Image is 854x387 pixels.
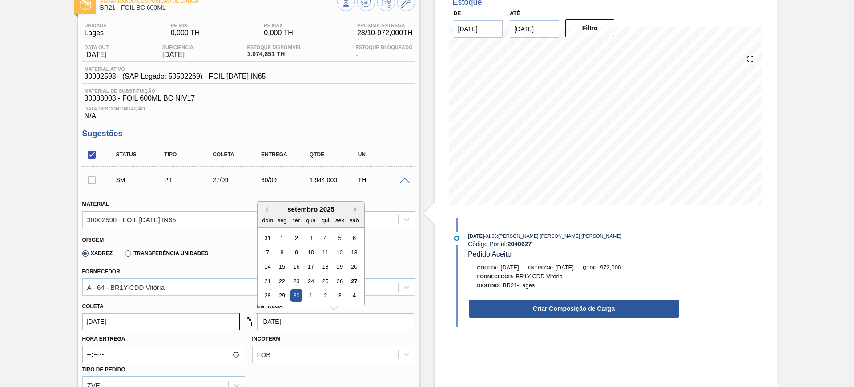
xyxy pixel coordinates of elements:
[85,73,266,81] span: 30002598 - (SAP Legado: 50502269) - FOIL [DATE] IN65
[497,233,622,239] span: : [PERSON_NAME] [PERSON_NAME] [PERSON_NAME]
[82,367,125,373] label: Tipo de pedido
[262,232,274,244] div: Choose domingo, 31 de agosto de 2025
[290,246,302,258] div: Choose terça-feira, 9 de setembro de 2025
[477,274,514,279] span: Fornecedor:
[85,51,109,59] span: [DATE]
[334,246,346,258] div: Choose sexta-feira, 12 de setembro de 2025
[85,88,413,94] span: Material de Substituição
[454,20,503,38] input: dd/mm/yyyy
[262,261,274,273] div: Choose domingo, 14 de setembro de 2025
[503,282,535,289] span: BR21-Lages
[454,10,461,16] label: De
[87,216,176,223] div: 30002598 - FOIL [DATE] IN65
[243,316,254,327] img: unlocked
[356,176,410,183] div: TH
[85,66,266,72] span: Material ativo
[262,290,274,302] div: Choose domingo, 28 de setembro de 2025
[264,29,293,37] span: 0,000 TH
[556,264,574,271] span: [DATE]
[501,264,519,271] span: [DATE]
[276,290,288,302] div: Choose segunda-feira, 29 de setembro de 2025
[247,51,302,57] span: 1.074,851 TH
[276,275,288,287] div: Choose segunda-feira, 22 de setembro de 2025
[468,240,679,248] div: Código Portal:
[82,201,109,207] label: Material
[239,313,257,330] button: unlocked
[114,176,168,183] div: Sugestão Manual
[210,176,264,183] div: 27/09/2025
[252,336,281,342] label: Incoterm
[125,250,208,257] label: Transferência Unidades
[82,237,104,243] label: Origem
[319,275,331,287] div: Choose quinta-feira, 25 de setembro de 2025
[305,290,317,302] div: Choose quarta-feira, 1 de outubro de 2025
[82,129,415,139] h3: Sugestões
[258,205,364,213] div: setembro 2025
[307,176,361,183] div: 1.944,000
[162,176,216,183] div: Pedido de Transferência
[469,300,679,318] button: Criar Composição de Carga
[565,19,615,37] button: Filtro
[348,261,360,273] div: Choose sábado, 20 de setembro de 2025
[290,214,302,226] div: ter
[348,290,360,302] div: Choose sábado, 4 de outubro de 2025
[348,275,360,287] div: Choose sábado, 27 de setembro de 2025
[171,23,200,28] span: PE MIN
[348,246,360,258] div: Choose sábado, 13 de setembro de 2025
[334,214,346,226] div: sex
[82,269,120,275] label: Fornecedor
[259,176,313,183] div: 30/09/2025
[259,151,313,158] div: Entrega
[276,261,288,273] div: Choose segunda-feira, 15 de setembro de 2025
[334,275,346,287] div: Choose sexta-feira, 26 de setembro de 2025
[334,232,346,244] div: Choose sexta-feira, 5 de setembro de 2025
[319,261,331,273] div: Choose quinta-feira, 18 de setembro de 2025
[162,45,193,50] span: Suficiência
[305,214,317,226] div: qua
[334,261,346,273] div: Choose sexta-feira, 19 de setembro de 2025
[257,303,283,310] label: Entrega
[82,313,239,330] input: dd/mm/yyyy
[82,250,113,257] label: Xadrez
[290,232,302,244] div: Choose terça-feira, 2 de setembro de 2025
[319,246,331,258] div: Choose quinta-feira, 11 de setembro de 2025
[600,264,621,271] span: 972,000
[162,151,216,158] div: Tipo
[114,151,168,158] div: Status
[262,275,274,287] div: Choose domingo, 21 de setembro de 2025
[85,29,107,37] span: Lages
[454,236,459,241] img: atual
[307,151,361,158] div: Qtde
[85,106,413,111] span: Data Descontinuação
[334,290,346,302] div: Choose sexta-feira, 3 de outubro de 2025
[305,275,317,287] div: Choose quarta-feira, 24 de setembro de 2025
[510,20,559,38] input: dd/mm/yyyy
[85,23,107,28] span: Unidade
[82,333,245,346] label: Hora Entrega
[305,261,317,273] div: Choose quarta-feira, 17 de setembro de 2025
[354,206,360,212] button: Next Month
[319,214,331,226] div: qui
[82,303,104,310] label: Coleta
[477,283,501,288] span: Destino:
[357,29,413,37] span: 28/10 - 972,000 TH
[262,246,274,258] div: Choose domingo, 7 de setembro de 2025
[477,265,499,270] span: Coleta:
[210,151,264,158] div: Coleta
[355,45,412,50] span: Estoque Bloqueado
[264,23,293,28] span: PE MAX
[468,233,484,239] span: [DATE]
[290,275,302,287] div: Choose terça-feira, 23 de setembro de 2025
[348,232,360,244] div: Choose sábado, 6 de setembro de 2025
[356,151,410,158] div: UN
[348,214,360,226] div: sab
[357,23,413,28] span: Próxima Entrega
[319,232,331,244] div: Choose quinta-feira, 4 de setembro de 2025
[528,265,553,270] span: Entrega:
[87,283,165,291] div: A - 64 - BR1Y-CDD Vitória
[484,234,497,239] span: - 01:06
[276,246,288,258] div: Choose segunda-feira, 8 de setembro de 2025
[100,4,337,11] span: BR21 - FOIL BC 600ML
[516,273,563,280] span: BR1Y-CDD Vitória
[305,246,317,258] div: Choose quarta-feira, 10 de setembro de 2025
